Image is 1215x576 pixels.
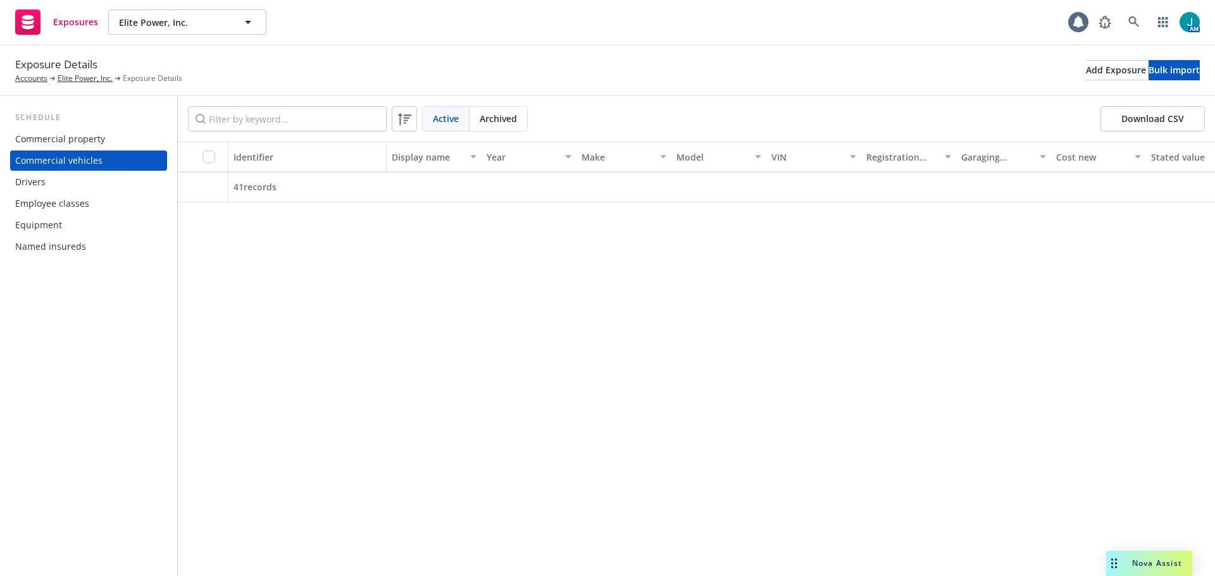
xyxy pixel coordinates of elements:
[10,129,167,149] a: Commercial property
[482,142,576,172] button: Year
[956,142,1051,172] button: Garaging address
[766,142,861,172] button: VIN
[119,16,228,29] span: Elite Power, Inc.
[487,150,558,164] div: Year
[10,4,103,40] a: Exposures
[1051,142,1146,172] button: Cost new
[582,150,652,164] div: Make
[433,112,459,125] span: Active
[15,129,105,149] div: Commercial property
[10,193,167,214] a: Employee classes
[123,73,182,84] span: Exposure Details
[1100,106,1205,132] button: Download CSV
[1180,12,1200,32] img: photo
[15,215,62,235] div: Equipment
[228,142,387,172] button: Identifier
[1106,551,1122,576] div: Drag to move
[392,150,463,164] div: Display name
[1132,558,1182,568] span: Nova Assist
[1092,9,1118,35] a: Report a Bug
[10,236,167,257] a: Named insureds
[15,56,97,73] span: Exposure Details
[961,150,1032,164] div: Garaging address
[866,150,937,164] div: Registration state
[1086,61,1146,80] div: Add Exposure
[1121,9,1147,35] a: Search
[1149,61,1200,80] div: Bulk import
[1106,551,1192,576] button: Nova Assist
[202,150,215,163] input: Select all
[15,193,89,214] div: Employee classes
[15,73,47,84] a: Accounts
[53,17,98,27] span: Exposures
[10,172,167,192] a: Drivers
[671,142,766,172] button: Model
[480,112,517,125] span: Archived
[234,181,277,193] span: 41 records
[188,106,387,132] input: Filter by keyword...
[1149,60,1200,80] button: Bulk import
[861,142,956,172] button: Registration state
[576,142,671,172] button: Make
[15,236,86,257] div: Named insureds
[1056,150,1127,164] div: Cost new
[58,73,113,84] a: Elite Power, Inc.
[15,172,46,192] div: Drivers
[10,111,167,124] div: Schedule
[1150,9,1176,35] a: Switch app
[10,150,167,171] a: Commercial vehicles
[234,150,381,164] div: Identifier
[15,150,103,171] div: Commercial vehicles
[1086,60,1146,80] button: Add Exposure
[771,150,842,164] div: VIN
[10,215,167,235] a: Equipment
[676,150,747,164] div: Model
[387,142,482,172] button: Display name
[108,9,266,35] button: Elite Power, Inc.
